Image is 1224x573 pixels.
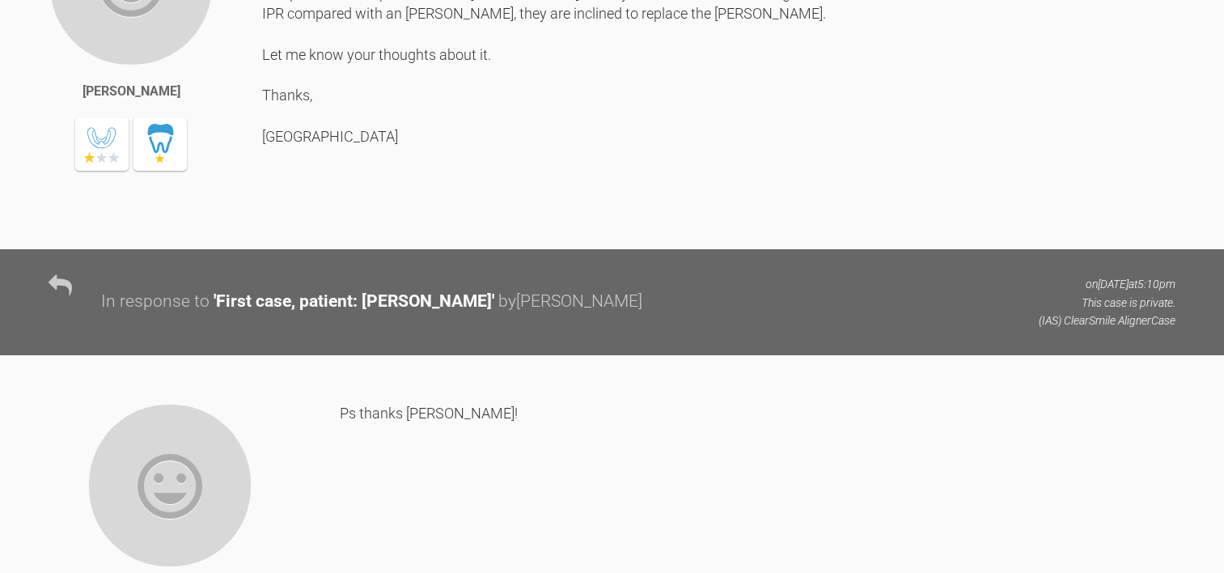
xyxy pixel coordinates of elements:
img: Robyn Whitelaw [87,403,252,568]
div: by [PERSON_NAME] [498,288,642,316]
p: This case is private. [1039,294,1175,312]
p: on [DATE] at 5:10pm [1039,275,1175,293]
p: (IAS) ClearSmile Aligner Case [1039,312,1175,329]
div: In response to [101,288,210,316]
div: ' First case, patient: [PERSON_NAME] ' [214,288,494,316]
div: [PERSON_NAME] [83,81,180,102]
